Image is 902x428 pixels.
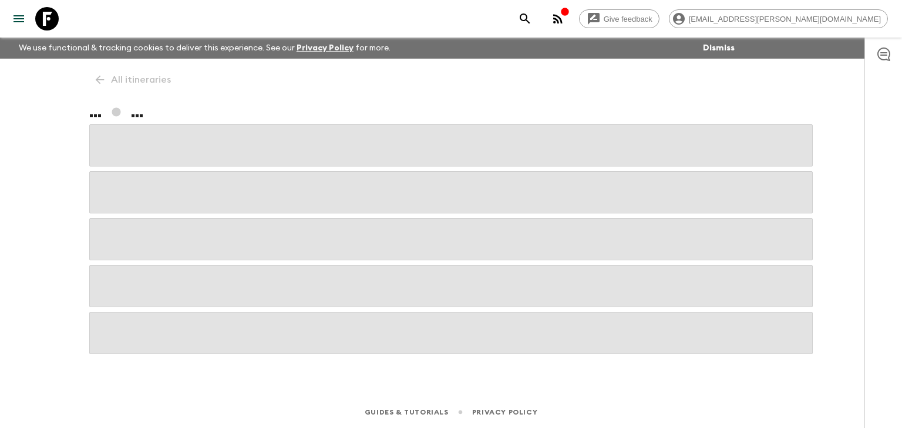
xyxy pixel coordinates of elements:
[14,38,395,59] p: We use functional & tracking cookies to deliver this experience. See our for more.
[682,15,887,23] span: [EMAIL_ADDRESS][PERSON_NAME][DOMAIN_NAME]
[513,7,537,30] button: search adventures
[597,15,659,23] span: Give feedback
[472,406,537,419] a: Privacy Policy
[669,9,888,28] div: [EMAIL_ADDRESS][PERSON_NAME][DOMAIN_NAME]
[89,101,813,124] h1: ... ...
[579,9,659,28] a: Give feedback
[7,7,31,30] button: menu
[700,40,738,56] button: Dismiss
[365,406,449,419] a: Guides & Tutorials
[297,44,354,52] a: Privacy Policy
